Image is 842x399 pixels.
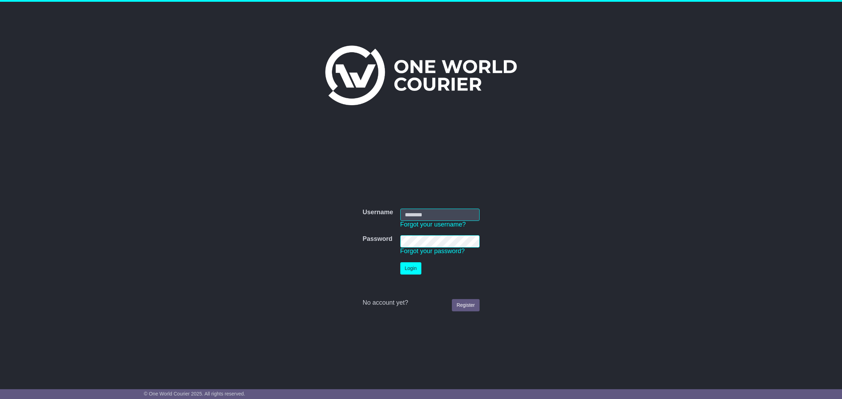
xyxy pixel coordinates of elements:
[452,299,479,311] a: Register
[400,248,465,255] a: Forgot your password?
[362,209,393,216] label: Username
[144,391,245,397] span: © One World Courier 2025. All rights reserved.
[362,235,392,243] label: Password
[362,299,479,307] div: No account yet?
[400,221,466,228] a: Forgot your username?
[325,46,517,105] img: One World
[400,262,421,275] button: Login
